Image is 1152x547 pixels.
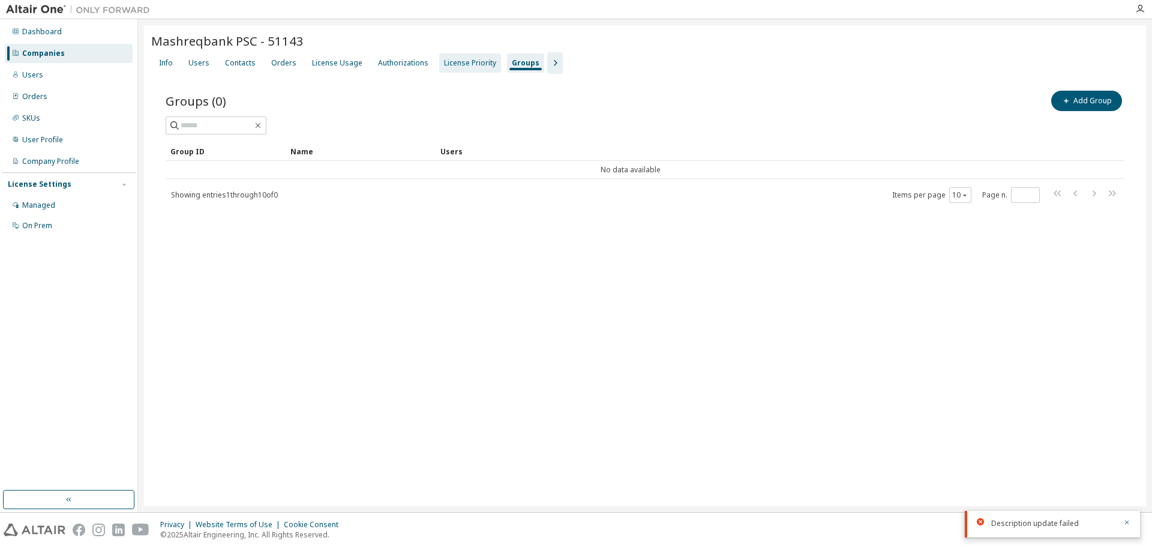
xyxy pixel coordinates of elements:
p: © 2025 Altair Engineering, Inc. All Rights Reserved. [160,530,346,540]
div: Users [188,58,209,68]
span: Items per page [892,187,971,203]
div: Companies [22,49,65,58]
div: Users [22,70,43,80]
td: No data available [166,161,1096,179]
img: linkedin.svg [112,524,125,536]
div: Managed [22,201,55,210]
div: Description update failed [991,518,1116,529]
div: Website Terms of Use [196,520,284,530]
div: Cookie Consent [284,520,346,530]
div: Name [290,142,431,161]
img: altair_logo.svg [4,524,65,536]
div: Info [159,58,173,68]
div: Dashboard [22,27,62,37]
span: Mashreqbank PSC - 51143 [151,32,304,49]
span: Showing entries 1 through 10 of 0 [171,190,278,200]
div: Group ID [170,142,281,161]
div: Users [440,142,1091,161]
div: User Profile [22,135,63,145]
div: Company Profile [22,157,79,166]
div: Privacy [160,520,196,530]
img: facebook.svg [73,524,85,536]
div: License Settings [8,180,71,189]
div: Authorizations [378,58,428,68]
div: Orders [271,58,296,68]
img: Altair One [6,4,156,16]
div: Contacts [225,58,256,68]
img: instagram.svg [92,524,105,536]
div: Groups [512,58,539,68]
div: On Prem [22,221,52,231]
span: Groups (0) [166,92,226,109]
div: License Priority [444,58,496,68]
div: Orders [22,92,47,101]
button: 10 [952,190,968,200]
img: youtube.svg [132,524,149,536]
span: Page n. [982,187,1040,203]
div: SKUs [22,113,40,123]
div: License Usage [312,58,362,68]
button: Add Group [1051,91,1122,111]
